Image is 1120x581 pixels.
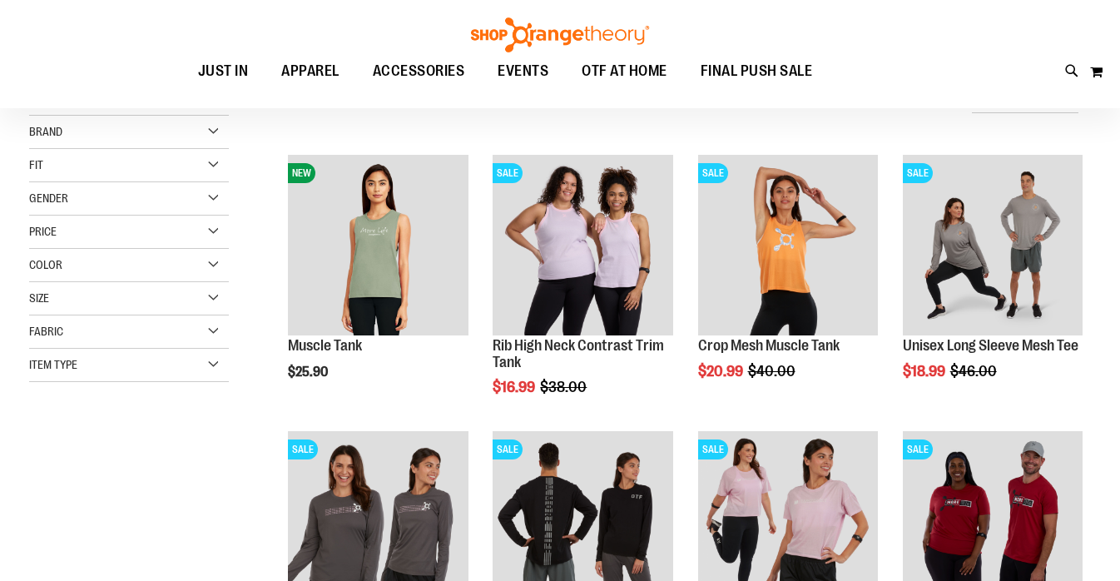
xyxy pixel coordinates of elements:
span: $20.99 [698,363,746,380]
span: Color [29,258,62,271]
a: EVENTS [481,52,565,91]
span: $16.99 [493,379,538,395]
a: Crop Mesh Muscle Tank primary imageSALE [698,155,878,337]
span: SALE [493,163,523,183]
span: JUST IN [198,52,249,90]
div: product [280,146,476,421]
span: $46.00 [950,363,999,380]
img: Crop Mesh Muscle Tank primary image [698,155,878,335]
span: $40.00 [748,363,798,380]
span: Price [29,225,57,238]
a: Unisex Long Sleeve Mesh Tee [903,337,1078,354]
a: ACCESSORIES [356,52,482,91]
a: Rib High Neck Contrast Trim Tank [493,337,664,370]
a: Muscle Tank [288,337,362,354]
span: $25.90 [288,365,330,380]
div: product [690,146,886,421]
span: Size [29,291,49,305]
div: product [895,146,1091,421]
span: SALE [698,163,728,183]
span: NEW [288,163,315,183]
span: SALE [903,163,933,183]
span: SALE [903,439,933,459]
a: APPAREL [265,52,356,90]
span: $18.99 [903,363,948,380]
span: Gender [29,191,68,205]
a: OTF AT HOME [565,52,684,91]
span: EVENTS [498,52,548,90]
span: SALE [288,439,318,459]
img: Rib Tank w/ Contrast Binding primary image [493,155,672,335]
span: ACCESSORIES [373,52,465,90]
span: SALE [493,439,523,459]
img: Muscle Tank [288,155,468,335]
span: SALE [698,439,728,459]
span: FINAL PUSH SALE [701,52,813,90]
span: Fit [29,158,43,171]
a: Rib Tank w/ Contrast Binding primary imageSALE [493,155,672,337]
img: Shop Orangetheory [468,17,652,52]
span: $38.00 [540,379,589,395]
span: Item Type [29,358,77,371]
a: Crop Mesh Muscle Tank [698,337,840,354]
img: Unisex Long Sleeve Mesh Tee primary image [903,155,1083,335]
a: Unisex Long Sleeve Mesh Tee primary imageSALE [903,155,1083,337]
span: Fabric [29,325,63,338]
span: OTF AT HOME [582,52,667,90]
span: APPAREL [281,52,339,90]
div: product [484,146,681,438]
span: Brand [29,125,62,138]
a: Muscle TankNEW [288,155,468,337]
a: JUST IN [181,52,265,91]
a: FINAL PUSH SALE [684,52,830,91]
